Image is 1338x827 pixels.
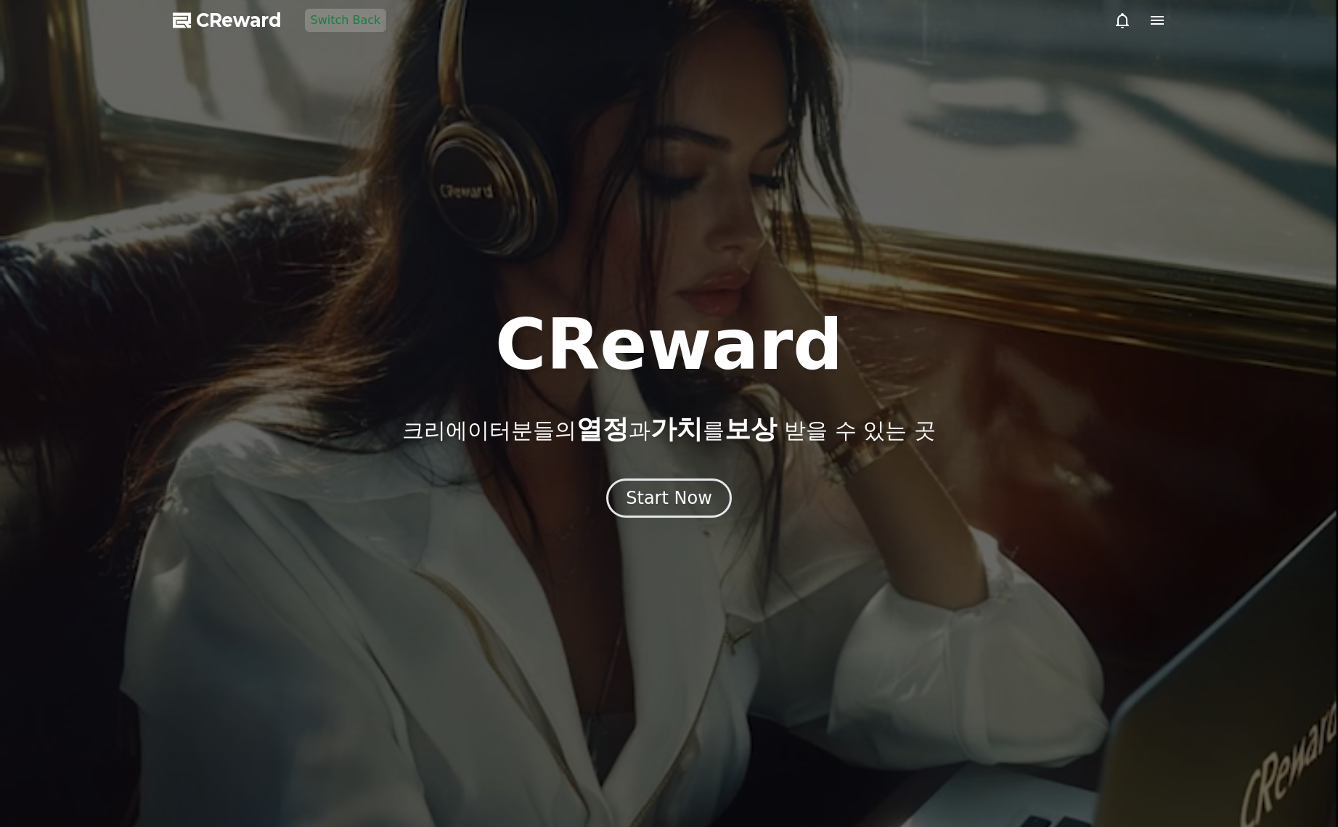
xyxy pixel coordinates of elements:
[626,486,712,510] div: Start Now
[495,310,843,380] h1: CReward
[196,9,282,32] span: CReward
[576,414,629,444] span: 열정
[606,478,732,518] button: Start Now
[725,414,777,444] span: 보상
[173,9,282,32] a: CReward
[402,415,935,444] p: 크리에이터분들의 과 를 받을 수 있는 곳
[650,414,703,444] span: 가치
[606,493,732,507] a: Start Now
[305,9,387,32] button: Switch Back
